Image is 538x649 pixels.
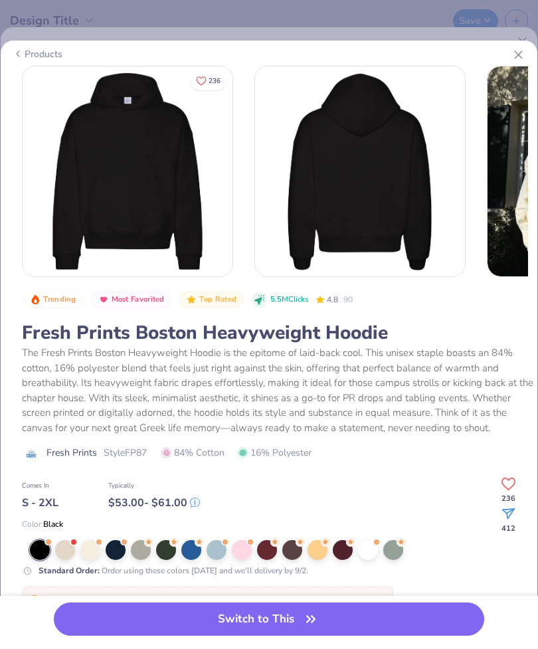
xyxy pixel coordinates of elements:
span: Fresh Prints [46,446,97,460]
span: Top Rated [199,296,236,303]
span: There are only left of this color. Order now before that's gone. [29,595,384,605]
button: Badge Button [23,291,83,308]
div: $ 53.00 - $ 61.00 [108,495,200,511]
div: The Fresh Prints Boston Heavyweight Hoodie is the epitome of laid-back cool. This unisex staple b... [22,345,536,435]
span: 236 [209,77,221,84]
button: Like [501,473,515,506]
strong: 87 Ss, 266 Ms, 248 Ls and 96 XLs [94,595,217,605]
div: Typically [108,481,200,491]
span: Black [43,519,63,529]
span: 4.8 [327,294,338,305]
img: Top Rated sort [186,294,197,305]
img: Back [255,66,465,276]
span: 236 [501,496,515,502]
button: Badge Button [179,291,243,308]
div: Products [13,47,62,61]
div: Order using these colors [DATE] and we’ll delivery by 9/2. [39,565,308,577]
div: Color: [22,518,536,530]
button: Like [190,71,226,90]
span: 16% Polyester [238,446,312,460]
span: 5.5M Clicks [270,294,308,306]
div: S - 2XL [22,495,58,511]
div: Comes In [22,481,58,491]
div: Fresh Prints Boston Heavyweight Hoodie [22,320,536,345]
img: Front [23,66,232,276]
span: 412 [501,523,515,535]
span: 84% Cotton [161,446,224,460]
button: Switch to This [54,603,484,636]
strong: Standard Order : [39,565,100,576]
span: Trending [43,296,76,303]
span: 🫣 [29,594,41,606]
img: Most Favorited sort [98,294,109,305]
span: 90 [343,294,353,306]
span: Most Favorited [112,296,165,303]
img: Trending sort [30,294,41,305]
img: brand logo [22,448,40,459]
button: Badge Button [91,291,171,308]
button: share [501,506,515,535]
span: Style FP87 [104,446,147,460]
